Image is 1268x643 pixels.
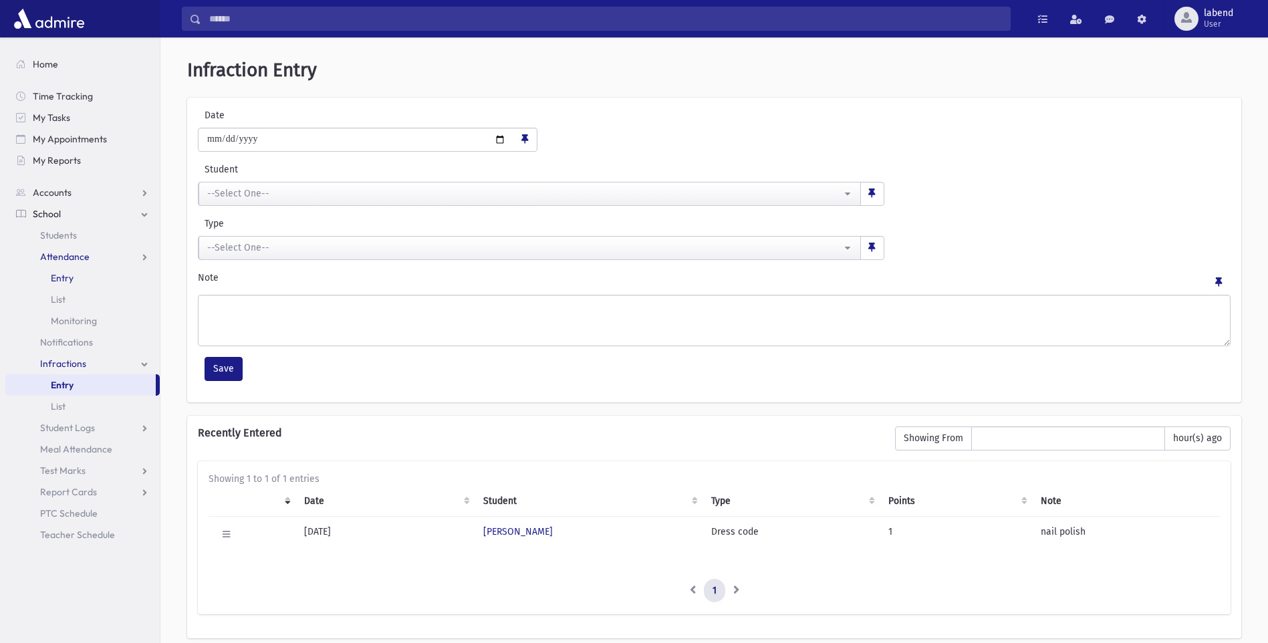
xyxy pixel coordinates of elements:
span: Meal Attendance [40,443,112,455]
div: --Select One-- [207,241,842,255]
span: labend [1204,8,1233,19]
a: Time Tracking [5,86,160,107]
input: Search [201,7,1010,31]
a: [PERSON_NAME] [483,526,553,537]
span: hour(s) ago [1164,426,1231,451]
a: Teacher Schedule [5,524,160,545]
span: Home [33,58,58,70]
span: My Tasks [33,112,70,124]
th: Date: activate to sort column ascending [296,486,475,517]
a: List [5,289,160,310]
img: AdmirePro [11,5,88,32]
th: Type: activate to sort column ascending [703,486,881,517]
a: My Tasks [5,107,160,128]
span: Student Logs [40,422,95,434]
a: Report Cards [5,481,160,503]
td: 1 [880,516,1033,552]
a: Accounts [5,182,160,203]
span: User [1204,19,1233,29]
div: --Select One-- [207,186,842,201]
span: My Appointments [33,133,107,145]
label: Type [198,217,541,231]
a: 1 [704,579,725,603]
a: My Reports [5,150,160,171]
a: Attendance [5,246,160,267]
a: Test Marks [5,460,160,481]
a: Infractions [5,353,160,374]
a: Students [5,225,160,246]
span: PTC Schedule [40,507,98,519]
td: [DATE] [296,516,475,552]
button: --Select One-- [199,236,861,260]
td: nail polish [1033,516,1220,552]
button: --Select One-- [199,182,861,206]
a: List [5,396,160,417]
a: My Appointments [5,128,160,150]
h6: Recently Entered [198,426,882,439]
span: Notifications [40,336,93,348]
label: Student [198,162,655,176]
td: Dress code [703,516,881,552]
a: Notifications [5,332,160,353]
span: Students [40,229,77,241]
a: Entry [5,374,156,396]
a: Home [5,53,160,75]
a: Monitoring [5,310,160,332]
a: Entry [5,267,160,289]
a: School [5,203,160,225]
span: Attendance [40,251,90,263]
a: Student Logs [5,417,160,438]
span: Report Cards [40,486,97,498]
span: Test Marks [40,465,86,477]
span: Monitoring [51,315,97,327]
span: Entry [51,272,74,284]
span: School [33,208,61,220]
span: Accounts [33,186,72,199]
span: Showing From [895,426,972,451]
label: Date [198,108,311,122]
th: Note [1033,486,1220,517]
span: Teacher Schedule [40,529,115,541]
span: Entry [51,379,74,391]
button: Save [205,357,243,381]
label: Note [198,271,219,289]
div: Showing 1 to 1 of 1 entries [209,472,1220,486]
th: Points: activate to sort column ascending [880,486,1033,517]
a: Meal Attendance [5,438,160,460]
span: My Reports [33,154,81,166]
a: PTC Schedule [5,503,160,524]
span: Time Tracking [33,90,93,102]
span: Infraction Entry [187,59,317,81]
span: Infractions [40,358,86,370]
span: List [51,293,66,305]
span: List [51,400,66,412]
th: Student: activate to sort column ascending [475,486,703,517]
